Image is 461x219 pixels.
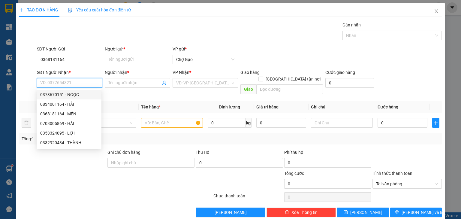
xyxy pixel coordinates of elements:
[141,118,203,128] input: VD: Bàn, Ghế
[256,118,306,128] input: 0
[40,101,98,108] div: 0834001164 - HẢI
[372,171,412,176] label: Hình thức thanh toán
[402,209,444,216] span: [PERSON_NAME] và In
[390,208,442,217] button: printer[PERSON_NAME] và In
[37,69,102,76] div: SĐT Người Nhận
[240,70,260,75] span: Giao hàng
[291,209,318,216] span: Xóa Thông tin
[162,81,167,85] span: user-add
[196,208,265,217] button: [PERSON_NAME]
[40,120,98,127] div: 0703005869 - HẢI
[432,118,439,128] button: plus
[325,78,374,88] input: Cước giao hàng
[173,46,238,52] div: VP gửi
[337,208,389,217] button: save[PERSON_NAME]
[37,46,102,52] div: SĐT Người Gửi
[350,209,382,216] span: [PERSON_NAME]
[22,135,178,142] div: Tổng: 1
[376,179,438,188] span: Tại văn phòng
[37,138,101,148] div: 0332920484 - THÀNH
[141,105,161,109] span: Tên hàng
[285,210,289,215] span: delete
[196,150,209,155] span: Thu Hộ
[342,23,361,27] label: Gán nhãn
[344,210,348,215] span: save
[68,8,73,13] img: icon
[284,171,304,176] span: Tổng cước
[311,118,373,128] input: Ghi Chú
[105,46,170,52] div: Người gửi
[267,208,336,217] button: deleteXóa Thông tin
[284,149,371,158] div: Phí thu hộ
[309,101,375,113] th: Ghi chú
[68,8,131,12] span: Yêu cầu xuất hóa đơn điện tử
[246,118,252,128] span: kg
[37,90,101,99] div: 0373670151 - NGỌC
[395,210,399,215] span: printer
[263,76,323,82] span: [GEOGRAPHIC_DATA] tận nơi
[256,84,323,94] input: Dọc đường
[428,3,445,20] button: Close
[40,139,98,146] div: 0332920484 - THÀNH
[40,91,98,98] div: 0373670151 - NGỌC
[40,111,98,117] div: 0368181164 - MẾN
[256,105,279,109] span: Giá trị hàng
[78,118,132,127] span: Khác
[215,209,247,216] span: [PERSON_NAME]
[37,119,101,128] div: 0703005869 - HẢI
[240,84,256,94] span: Giao
[19,8,58,12] span: TẠO ĐƠN HÀNG
[432,120,439,125] span: plus
[19,8,23,12] span: plus
[37,109,101,119] div: 0368181164 - MẾN
[40,130,98,136] div: 0353324095 - LỢI
[173,70,189,75] span: VP Nhận
[37,128,101,138] div: 0353324095 - LỢI
[107,158,194,168] input: Ghi chú đơn hàng
[325,70,355,75] label: Cước giao hàng
[434,9,439,14] span: close
[107,150,140,155] label: Ghi chú đơn hàng
[219,105,240,109] span: Định lượng
[105,69,170,76] div: Người nhận
[37,99,101,109] div: 0834001164 - HẢI
[176,55,234,64] span: Chợ Gạo
[378,105,398,109] span: Cước hàng
[22,118,31,128] button: delete
[213,193,283,203] div: Chưa thanh toán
